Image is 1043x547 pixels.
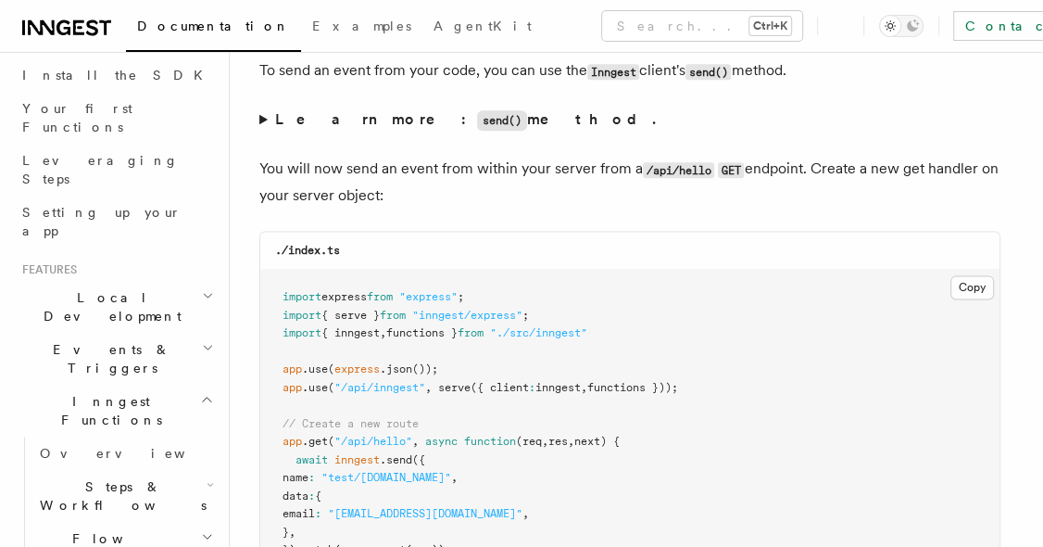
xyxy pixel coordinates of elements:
[412,435,419,448] span: ,
[283,363,302,375] span: app
[542,435,548,448] span: ,
[301,6,422,50] a: Examples
[464,435,516,448] span: function
[490,326,587,339] span: "./src/inngest"
[380,309,406,322] span: from
[283,417,419,430] span: // Create a new route
[328,435,334,448] span: (
[15,58,218,92] a: Install the SDK
[15,92,218,144] a: Your first Functions
[302,435,328,448] span: .get
[380,453,412,466] span: .send
[22,68,214,83] span: Install the SDK
[321,290,367,303] span: express
[40,446,231,461] span: Overview
[15,288,202,325] span: Local Development
[587,381,678,394] span: functions }));
[522,507,529,520] span: ,
[22,153,179,186] span: Leveraging Steps
[321,471,451,484] span: "test/[DOMAIN_NAME]"
[522,309,529,322] span: ;
[283,490,308,502] span: data
[22,205,182,238] span: Setting up your app
[334,453,380,466] span: inngest
[295,453,328,466] span: await
[685,64,731,80] code: send()
[321,326,380,339] span: { inngest
[315,490,321,502] span: {
[302,363,328,375] span: .use
[283,435,302,448] span: app
[308,490,315,502] span: :
[574,435,620,448] span: next) {
[602,11,802,41] button: Search...Ctrl+K
[879,15,924,37] button: Toggle dark mode
[334,363,380,375] span: express
[137,19,290,33] span: Documentation
[126,6,301,52] a: Documentation
[32,477,207,515] span: Steps & Workflows
[458,290,464,303] span: ;
[425,381,432,394] span: ,
[32,437,218,470] a: Overview
[15,262,77,277] span: Features
[15,333,218,385] button: Events & Triggers
[15,392,200,429] span: Inngest Functions
[749,17,791,35] kbd: Ctrl+K
[434,19,532,33] span: AgentKit
[275,244,340,257] code: ./index.ts
[438,381,471,394] span: serve
[283,507,315,520] span: email
[412,453,425,466] span: ({
[425,435,458,448] span: async
[302,381,328,394] span: .use
[422,6,543,50] a: AgentKit
[587,64,639,80] code: Inngest
[529,381,535,394] span: :
[32,470,218,522] button: Steps & Workflows
[312,19,411,33] span: Examples
[308,471,315,484] span: :
[535,381,581,394] span: inngest
[451,471,458,484] span: ,
[581,381,587,394] span: ,
[548,435,568,448] span: res
[15,385,218,437] button: Inngest Functions
[22,101,132,134] span: Your first Functions
[471,381,529,394] span: ({ client
[315,507,321,520] span: :
[380,326,386,339] span: ,
[380,363,412,375] span: .json
[458,326,484,339] span: from
[328,363,334,375] span: (
[328,507,522,520] span: "[EMAIL_ADDRESS][DOMAIN_NAME]"
[950,275,994,299] button: Copy
[643,162,714,178] code: /api/hello
[283,326,321,339] span: import
[399,290,458,303] span: "express"
[283,381,302,394] span: app
[334,381,425,394] span: "/api/inngest"
[386,326,458,339] span: functions }
[321,309,380,322] span: { serve }
[15,340,202,377] span: Events & Triggers
[283,526,289,539] span: }
[259,107,1000,134] summary: Learn more:send()method.
[328,381,334,394] span: (
[259,57,1000,84] p: To send an event from your code, you can use the client's method.
[283,309,321,322] span: import
[283,471,308,484] span: name
[334,435,412,448] span: "/api/hello"
[283,290,321,303] span: import
[516,435,542,448] span: (req
[275,110,660,128] strong: Learn more: method.
[412,363,438,375] span: ());
[259,156,1000,209] p: You will now send an event from within your server from a endpoint. Create a new get handler on y...
[15,196,218,248] a: Setting up your app
[412,309,522,322] span: "inngest/express"
[15,281,218,333] button: Local Development
[367,290,393,303] span: from
[15,144,218,196] a: Leveraging Steps
[289,526,295,539] span: ,
[568,435,574,448] span: ,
